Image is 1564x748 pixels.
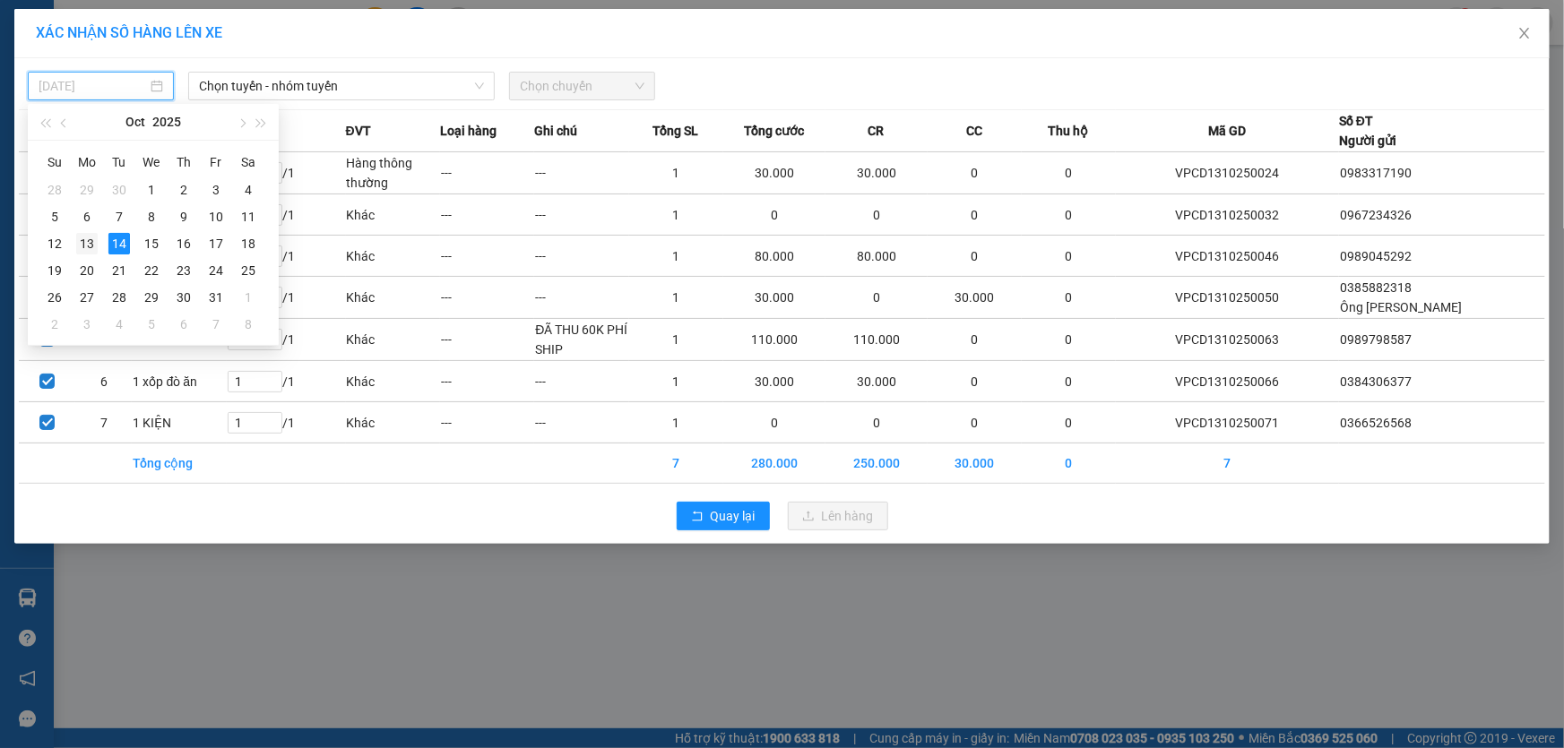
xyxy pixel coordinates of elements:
[168,284,200,311] td: 2025-10-30
[200,203,232,230] td: 2025-10-10
[825,277,928,319] td: 0
[135,257,168,284] td: 2025-10-22
[44,233,65,254] div: 12
[39,176,71,203] td: 2025-09-28
[723,236,825,277] td: 80.000
[652,121,698,141] span: Tổng SL
[36,24,222,41] span: XÁC NHẬN SỐ HÀNG LÊN XE
[168,203,200,230] td: 2025-10-09
[227,319,346,361] td: / 1
[227,194,346,236] td: / 1
[1022,236,1116,277] td: 0
[1340,166,1412,180] span: 0983317190
[534,152,628,194] td: ---
[440,194,534,236] td: ---
[346,194,440,236] td: Khác
[103,230,135,257] td: 2025-10-14
[173,260,194,281] div: 23
[744,121,804,141] span: Tổng cước
[39,311,71,338] td: 2025-11-02
[1340,374,1412,389] span: 0384306377
[132,443,226,484] td: Tổng cộng
[44,260,65,281] div: 19
[238,179,259,201] div: 4
[135,176,168,203] td: 2025-10-01
[1499,9,1550,59] button: Close
[629,277,723,319] td: 1
[103,257,135,284] td: 2025-10-21
[108,206,130,228] div: 7
[825,443,928,484] td: 250.000
[71,311,103,338] td: 2025-11-03
[108,179,130,201] div: 30
[1116,319,1339,361] td: VPCD1310250063
[39,148,71,176] th: Su
[1340,416,1412,430] span: 0366526568
[76,206,98,228] div: 6
[227,152,346,194] td: / 1
[928,402,1022,443] td: 0
[71,203,103,230] td: 2025-10-06
[711,506,756,526] span: Quay lại
[534,277,628,319] td: ---
[232,176,264,203] td: 2025-10-04
[44,206,65,228] div: 5
[44,287,65,308] div: 26
[1116,236,1339,277] td: VPCD1310250046
[173,314,194,335] div: 6
[1340,280,1412,295] span: 0385882318
[227,361,346,402] td: / 1
[200,311,232,338] td: 2025-11-07
[928,236,1022,277] td: 0
[141,314,162,335] div: 5
[346,121,371,141] span: ĐVT
[534,402,628,443] td: ---
[238,314,259,335] div: 8
[928,443,1022,484] td: 30.000
[346,319,440,361] td: Khác
[1022,402,1116,443] td: 0
[928,319,1022,361] td: 0
[232,148,264,176] th: Sa
[200,257,232,284] td: 2025-10-24
[1116,402,1339,443] td: VPCD1310250071
[723,361,825,402] td: 30.000
[141,287,162,308] div: 29
[232,203,264,230] td: 2025-10-11
[76,287,98,308] div: 27
[629,443,723,484] td: 7
[227,402,346,443] td: / 1
[173,233,194,254] div: 16
[103,311,135,338] td: 2025-11-04
[534,194,628,236] td: ---
[168,176,200,203] td: 2025-10-02
[103,284,135,311] td: 2025-10-28
[629,361,723,402] td: 1
[534,319,628,361] td: ĐÃ THU 60K PHÍ SHIP
[928,152,1022,194] td: 0
[440,121,497,141] span: Loại hàng
[346,402,440,443] td: Khác
[200,176,232,203] td: 2025-10-03
[1022,152,1116,194] td: 0
[132,361,226,402] td: 1 xốp đò ăn
[928,361,1022,402] td: 0
[39,284,71,311] td: 2025-10-26
[629,402,723,443] td: 1
[39,230,71,257] td: 2025-10-12
[238,206,259,228] div: 11
[440,236,534,277] td: ---
[1340,332,1412,347] span: 0989798587
[205,179,227,201] div: 3
[1116,277,1339,319] td: VPCD1310250050
[75,361,132,402] td: 6
[440,402,534,443] td: ---
[629,236,723,277] td: 1
[677,502,770,530] button: rollbackQuay lại
[168,230,200,257] td: 2025-10-16
[346,277,440,319] td: Khác
[200,284,232,311] td: 2025-10-31
[141,260,162,281] div: 22
[629,152,723,194] td: 1
[135,148,168,176] th: We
